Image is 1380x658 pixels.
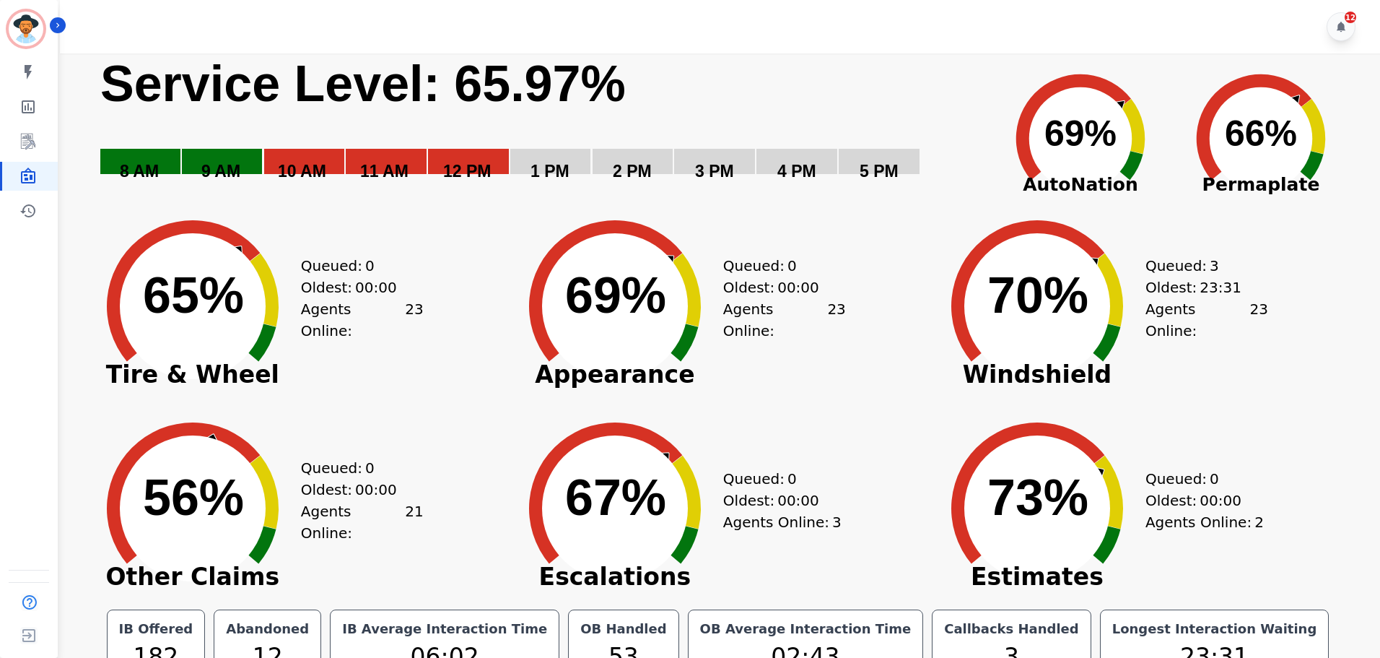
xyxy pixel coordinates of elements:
[723,255,831,277] div: Queued:
[405,298,423,342] span: 23
[365,255,375,277] span: 0
[120,162,159,181] text: 8 AM
[987,267,1088,324] text: 70%
[1249,298,1267,342] span: 23
[143,469,244,526] text: 56%
[723,468,831,490] div: Queued:
[695,162,734,181] text: 3 PM
[1210,255,1219,277] span: 3
[697,619,914,639] div: OB Average Interaction Time
[1044,113,1117,154] text: 69%
[987,469,1088,526] text: 73%
[301,277,409,298] div: Oldest:
[827,298,845,342] span: 23
[443,162,491,181] text: 12 PM
[565,469,666,526] text: 67%
[723,298,846,342] div: Agents Online:
[530,162,569,181] text: 1 PM
[787,468,797,490] span: 0
[1145,298,1268,342] div: Agents Online:
[301,255,409,277] div: Queued:
[777,277,819,298] span: 00:00
[301,298,424,342] div: Agents Online:
[613,162,652,181] text: 2 PM
[929,368,1145,382] span: Windshield
[507,368,723,382] span: Appearance
[278,162,326,181] text: 10 AM
[507,570,723,584] span: Escalations
[84,570,301,584] span: Other Claims
[1200,277,1241,298] span: 23:31
[99,53,987,202] svg: Service Level: 0%
[143,267,244,324] text: 65%
[990,171,1171,199] span: AutoNation
[1225,113,1297,154] text: 66%
[723,511,846,533] div: Agents Online:
[355,277,397,298] span: 00:00
[201,162,240,181] text: 9 AM
[339,619,550,639] div: IB Average Interaction Time
[1109,619,1320,639] div: Longest Interaction Waiting
[1254,511,1264,533] span: 2
[1171,171,1351,199] span: Permaplate
[1210,468,1219,490] span: 0
[365,457,375,479] span: 0
[84,368,301,382] span: Tire & Wheel
[405,501,423,544] span: 21
[1145,468,1254,490] div: Queued:
[723,490,831,511] div: Oldest:
[577,619,669,639] div: OB Handled
[1145,511,1268,533] div: Agents Online:
[360,162,409,181] text: 11 AM
[777,490,819,511] span: 00:00
[301,501,424,544] div: Agents Online:
[565,267,666,324] text: 69%
[941,619,1082,639] div: Callbacks Handled
[9,12,43,46] img: Bordered avatar
[777,162,816,181] text: 4 PM
[116,619,196,639] div: IB Offered
[832,511,842,533] span: 3
[787,255,797,277] span: 0
[1200,490,1241,511] span: 00:00
[929,570,1145,584] span: Estimates
[723,277,831,298] div: Oldest:
[100,56,626,112] text: Service Level: 65.97%
[301,457,409,479] div: Queued:
[355,479,397,501] span: 00:00
[301,479,409,501] div: Oldest:
[860,162,899,181] text: 5 PM
[223,619,312,639] div: Abandoned
[1145,255,1254,277] div: Queued:
[1145,490,1254,511] div: Oldest:
[1345,12,1356,23] div: 12
[1145,277,1254,298] div: Oldest:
